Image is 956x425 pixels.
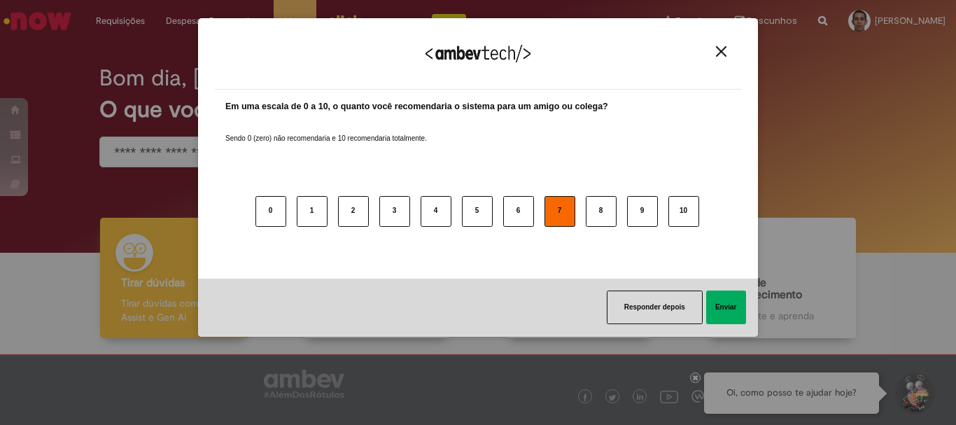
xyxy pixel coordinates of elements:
button: 10 [668,196,699,227]
button: Responder depois [607,291,703,324]
button: 9 [627,196,658,227]
button: Enviar [706,291,746,324]
button: 3 [379,196,410,227]
button: 7 [544,196,575,227]
button: 8 [586,196,617,227]
img: Close [716,46,726,57]
img: Logo Ambevtech [426,45,530,62]
button: 0 [255,196,286,227]
label: Sendo 0 (zero) não recomendaria e 10 recomendaria totalmente. [225,117,427,144]
button: 2 [338,196,369,227]
label: Em uma escala de 0 a 10, o quanto você recomendaria o sistema para um amigo ou colega? [225,100,608,113]
button: 4 [421,196,451,227]
button: 1 [297,196,328,227]
button: 5 [462,196,493,227]
button: Close [712,46,731,57]
button: 6 [503,196,534,227]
